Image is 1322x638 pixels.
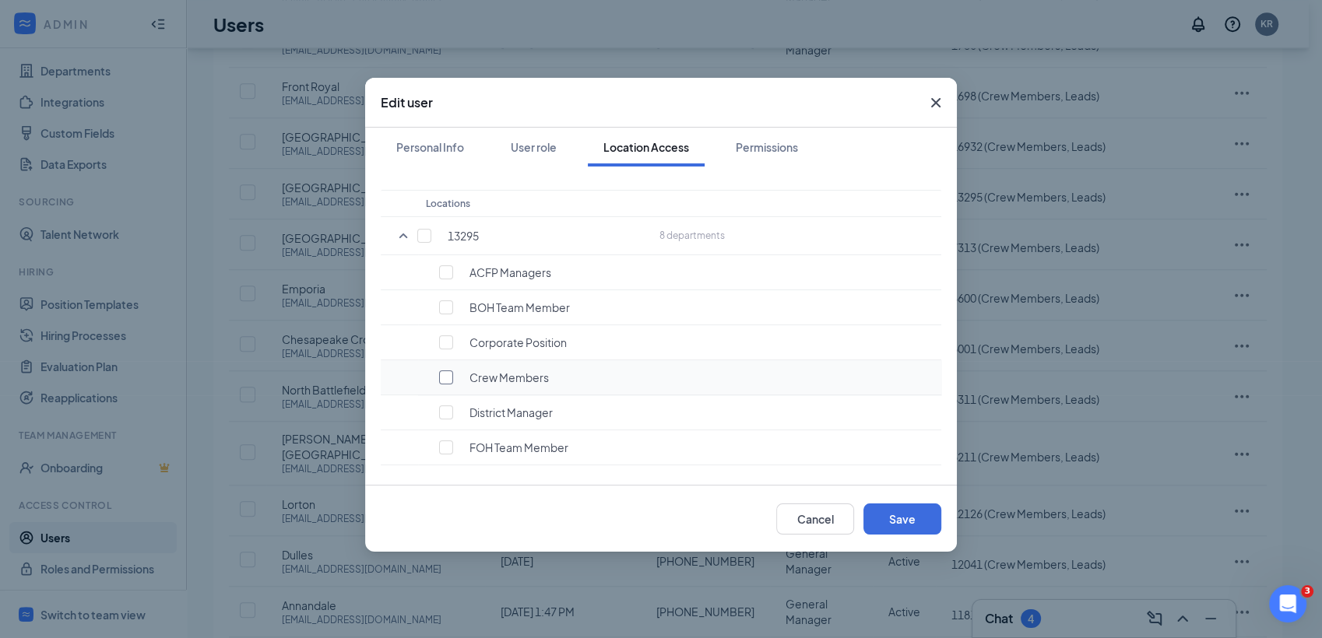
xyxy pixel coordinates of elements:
button: Cancel [776,503,854,535]
div: Personal Info [396,139,464,155]
span: ACFP Managers [469,265,551,279]
button: Close [915,78,957,128]
iframe: Intercom live chat [1269,585,1306,622]
button: Save [863,503,941,535]
span: District Manager [469,405,553,419]
div: Permissions [736,139,798,155]
span: 8 departments [659,230,725,241]
span: 13295 [448,229,479,243]
div: Location Access [603,139,689,155]
svg: Cross [926,93,945,112]
span: Corporate Position [469,335,567,349]
span: 3 [1301,585,1313,598]
span: FOH Team Member [469,440,568,454]
span: Crew Members [469,370,549,384]
h3: Edit user [381,94,433,111]
svg: SmallChevronUp [394,226,413,245]
th: Locations [418,190,652,217]
div: User role [511,139,557,155]
span: BOH Team Member [469,300,570,314]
